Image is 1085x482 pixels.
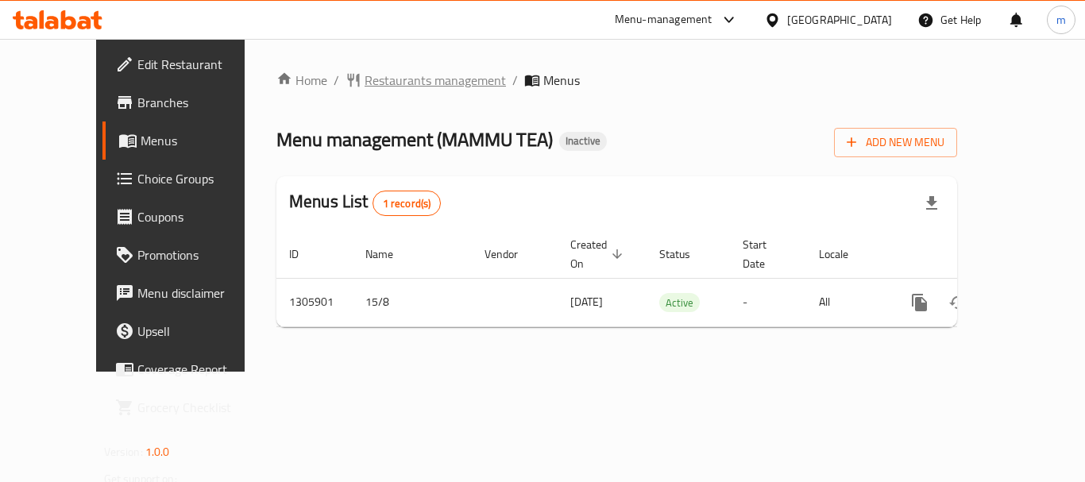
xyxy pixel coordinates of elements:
[559,132,607,151] div: Inactive
[137,207,264,226] span: Coupons
[1056,11,1066,29] span: m
[141,131,264,150] span: Menus
[102,121,277,160] a: Menus
[102,312,277,350] a: Upsell
[615,10,712,29] div: Menu-management
[353,278,472,326] td: 15/8
[102,274,277,312] a: Menu disclaimer
[102,198,277,236] a: Coupons
[730,278,806,326] td: -
[659,245,711,264] span: Status
[104,442,143,462] span: Version:
[137,245,264,264] span: Promotions
[137,169,264,188] span: Choice Groups
[137,398,264,417] span: Grocery Checklist
[137,283,264,303] span: Menu disclaimer
[137,360,264,379] span: Coverage Report
[373,191,442,216] div: Total records count
[743,235,787,273] span: Start Date
[485,245,539,264] span: Vendor
[276,71,327,90] a: Home
[888,230,1066,279] th: Actions
[659,293,700,312] div: Active
[102,236,277,274] a: Promotions
[102,45,277,83] a: Edit Restaurant
[365,71,506,90] span: Restaurants management
[819,245,869,264] span: Locale
[102,160,277,198] a: Choice Groups
[659,294,700,312] span: Active
[570,235,627,273] span: Created On
[365,245,414,264] span: Name
[276,278,353,326] td: 1305901
[145,442,170,462] span: 1.0.0
[570,291,603,312] span: [DATE]
[543,71,580,90] span: Menus
[102,350,277,388] a: Coverage Report
[276,121,553,157] span: Menu management ( MAMMU TEA )
[102,388,277,426] a: Grocery Checklist
[102,83,277,121] a: Branches
[373,196,441,211] span: 1 record(s)
[901,283,939,322] button: more
[137,93,264,112] span: Branches
[334,71,339,90] li: /
[913,184,951,222] div: Export file
[512,71,518,90] li: /
[137,322,264,341] span: Upsell
[289,190,441,216] h2: Menus List
[346,71,506,90] a: Restaurants management
[939,283,977,322] button: Change Status
[559,134,607,148] span: Inactive
[276,230,1066,327] table: enhanced table
[787,11,892,29] div: [GEOGRAPHIC_DATA]
[834,128,957,157] button: Add New Menu
[137,55,264,74] span: Edit Restaurant
[847,133,944,152] span: Add New Menu
[806,278,888,326] td: All
[289,245,319,264] span: ID
[276,71,957,90] nav: breadcrumb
